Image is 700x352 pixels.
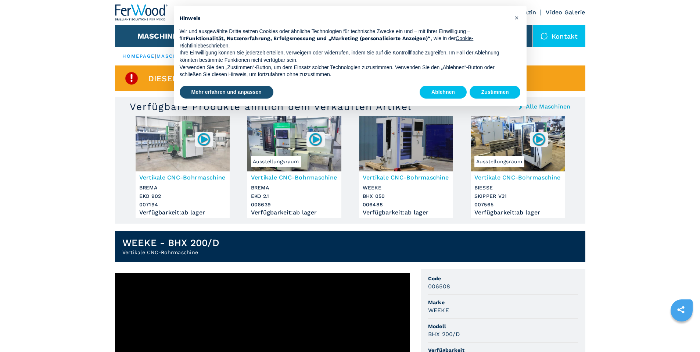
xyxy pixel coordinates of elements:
[251,211,338,214] div: Verfügbarkeit : ab lager
[533,25,585,47] div: Kontakt
[197,132,211,146] img: 007194
[139,173,226,182] h3: Vertikale CNC-Bohrmaschine
[363,184,449,209] h3: WEEKE BHX 050 006488
[428,275,578,282] span: Code
[130,101,412,113] h3: Verfügbare Produkte ähnlich dem verkauften Artikel
[363,211,449,214] div: Verfügbarkeit : ab lager
[672,301,690,319] a: sharethis
[308,132,323,146] img: 006639
[148,74,313,83] span: Dieser Artikel ist bereits verkauft
[514,13,519,22] span: ×
[359,116,453,171] img: Vertikale CNC-Bohrmaschine WEEKE BHX 050
[180,28,509,50] p: Wir und ausgewählte Dritte setzen Cookies oder ähnliche Technologien für technische Zwecke ein un...
[180,64,509,78] p: Verwenden Sie den „Zustimmen“-Button, um dem Einsatz solcher Technologien zuzustimmen. Verwenden ...
[251,173,338,182] h3: Vertikale CNC-Bohrmaschine
[122,237,219,249] h1: WEEKE - BHX 200/D
[428,282,450,291] h3: 006508
[139,184,226,209] h3: BREMA EKO 902 007194
[180,86,273,99] button: Mehr erfahren und anpassen
[428,330,460,338] h3: BHX 200/D
[428,299,578,306] span: Marke
[180,35,474,49] a: Cookie-Richtlinie
[136,116,230,171] img: Vertikale CNC-Bohrmaschine BREMA EKO 902
[471,116,565,218] a: Vertikale CNC-Bohrmaschine BIESSE SKIPPER V31Ausstellungsraum007565Vertikale CNC-BohrmaschineBIES...
[541,32,548,40] img: Kontakt
[474,184,561,209] h3: BIESSE SKIPPER V31 007565
[139,211,226,214] div: Verfügbarkeit : ab lager
[526,104,571,110] a: Alle Maschinen
[474,156,524,167] span: Ausstellungsraum
[669,319,694,346] iframe: Chat
[428,306,449,314] h3: WEEKE
[186,35,431,41] strong: Funktionalität, Nutzererfahrung, Erfolgsmessung und „Marketing (personalisierte Anzeigen)“
[546,9,585,16] a: Video Galerie
[122,53,155,59] a: HOMEPAGE
[532,132,546,146] img: 007565
[157,53,193,59] a: maschinen
[122,249,219,256] h2: Vertikale CNC-Bohrmaschine
[180,15,509,22] h2: Hinweis
[363,173,449,182] h3: Vertikale CNC-Bohrmaschine
[428,323,578,330] span: Modell
[251,184,338,209] h3: BREMA EKO 2.1 006639
[247,116,341,218] a: Vertikale CNC-Bohrmaschine BREMA EKO 2.1Ausstellungsraum006639Vertikale CNC-BohrmaschineBREMAEKO ...
[511,12,523,24] button: Schließen Sie diesen Hinweis
[420,86,467,99] button: Ablehnen
[247,116,341,171] img: Vertikale CNC-Bohrmaschine BREMA EKO 2.1
[474,173,561,182] h3: Vertikale CNC-Bohrmaschine
[115,4,168,21] img: Ferwood
[251,156,301,167] span: Ausstellungsraum
[474,211,561,214] div: Verfügbarkeit : ab lager
[155,53,156,59] span: |
[471,116,565,171] img: Vertikale CNC-Bohrmaschine BIESSE SKIPPER V31
[136,116,230,218] a: Vertikale CNC-Bohrmaschine BREMA EKO 902007194Vertikale CNC-BohrmaschineBREMAEKO 902007194Verfügb...
[137,32,183,40] button: Maschinen
[180,49,509,64] p: Ihre Einwilligung können Sie jederzeit erteilen, verweigern oder widerrufen, indem Sie auf die Ko...
[124,71,139,86] img: SoldProduct
[470,86,521,99] button: Zustimmen
[359,116,453,218] a: Vertikale CNC-Bohrmaschine WEEKE BHX 050Vertikale CNC-BohrmaschineWEEKEBHX 050006488Verfügbarkeit...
